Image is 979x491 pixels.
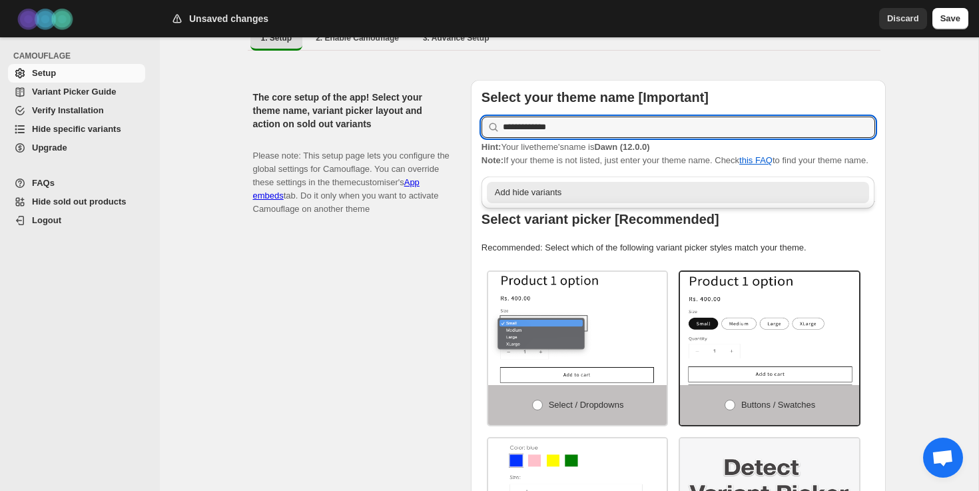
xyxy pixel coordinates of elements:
[482,90,709,105] b: Select your theme name [Important]
[739,155,773,165] a: this FAQ
[488,272,667,385] img: Select / Dropdowns
[32,124,121,134] span: Hide specific variants
[32,215,61,225] span: Logout
[32,105,104,115] span: Verify Installation
[8,193,145,211] a: Hide sold out products
[261,33,292,43] span: 1. Setup
[741,400,815,410] span: Buttons / Swatches
[423,33,489,43] span: 3. Advance Setup
[549,400,624,410] span: Select / Dropdowns
[482,142,501,152] strong: Hint:
[253,136,450,216] p: Please note: This setup page lets you configure the global settings for Camouflage. You can overr...
[482,142,650,152] span: Your live theme's name is
[680,272,859,385] img: Buttons / Swatches
[940,12,960,25] span: Save
[482,155,503,165] strong: Note:
[923,438,963,478] div: Open chat
[8,120,145,139] a: Hide specific variants
[482,241,875,254] p: Recommended: Select which of the following variant picker styles match your theme.
[32,178,55,188] span: FAQs
[8,174,145,193] a: FAQs
[482,212,719,227] b: Select variant picker [Recommended]
[8,139,145,157] a: Upgrade
[879,8,927,29] button: Discard
[887,12,919,25] span: Discard
[495,186,862,199] div: Add hide variants
[594,142,649,152] strong: Dawn (12.0.0)
[32,68,56,78] span: Setup
[189,12,268,25] h2: Unsaved changes
[482,141,875,167] p: If your theme is not listed, just enter your theme name. Check to find your theme name.
[13,51,151,61] span: CAMOUFLAGE
[253,91,450,131] h2: The core setup of the app! Select your theme name, variant picker layout and action on sold out v...
[32,87,116,97] span: Variant Picker Guide
[932,8,968,29] button: Save
[482,182,875,203] li: Add hide variants
[316,33,399,43] span: 2. Enable Camouflage
[8,64,145,83] a: Setup
[8,101,145,120] a: Verify Installation
[32,197,127,207] span: Hide sold out products
[32,143,67,153] span: Upgrade
[8,83,145,101] a: Variant Picker Guide
[8,211,145,230] a: Logout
